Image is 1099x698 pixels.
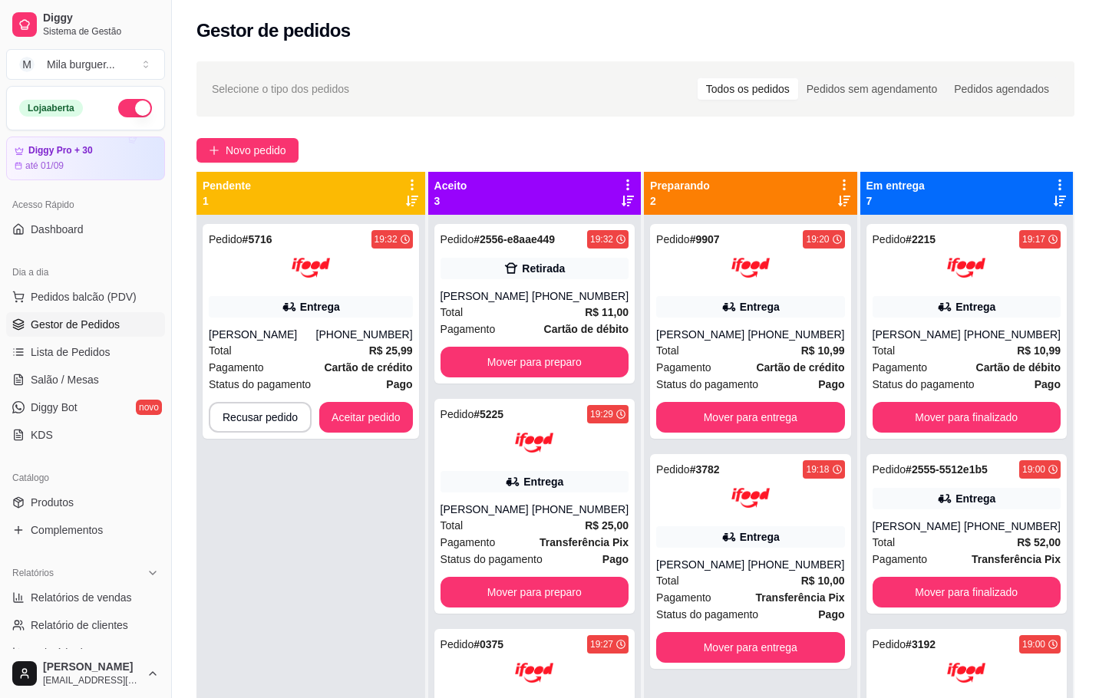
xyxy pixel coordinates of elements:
[515,423,553,462] img: ifood
[209,145,219,156] span: plus
[866,193,925,209] p: 7
[1022,463,1045,476] div: 19:00
[434,193,467,209] p: 3
[6,518,165,542] a: Complementos
[31,495,74,510] span: Produtos
[43,660,140,674] span: [PERSON_NAME]
[12,567,54,579] span: Relatórios
[31,400,78,415] span: Diggy Bot
[955,491,995,506] div: Entrega
[656,376,758,393] span: Status do pagamento
[873,359,928,376] span: Pagamento
[585,519,629,532] strong: R$ 25,00
[118,99,152,117] button: Alterar Status
[866,178,925,193] p: Em entrega
[6,285,165,309] button: Pedidos balcão (PDV)
[1035,378,1061,390] strong: Pago
[590,233,613,245] div: 19:32
[906,638,936,650] strong: # 3192
[28,145,93,156] article: Diggy Pro + 30
[6,613,165,637] a: Relatório de clientes
[656,342,679,359] span: Total
[756,361,844,374] strong: Cartão de crédito
[319,402,413,433] button: Aceitar pedido
[316,327,413,342] div: [PHONE_NUMBER]
[6,490,165,515] a: Produtos
[690,463,720,476] strong: # 3782
[226,142,286,159] span: Novo pedido
[955,299,995,314] div: Entrega
[656,557,748,572] div: [PERSON_NAME]
[731,479,770,517] img: ifood
[441,534,496,551] span: Pagamento
[203,178,251,193] p: Pendente
[873,327,964,342] div: [PERSON_NAME]
[873,519,964,534] div: [PERSON_NAME]
[209,359,264,376] span: Pagamento
[6,640,165,665] a: Relatório de mesas
[947,654,985,692] img: ifood
[19,57,35,72] span: M
[585,306,629,318] strong: R$ 11,00
[690,233,720,245] strong: # 9907
[474,408,503,420] strong: # 5225
[31,590,132,605] span: Relatórios de vendas
[801,575,845,587] strong: R$ 10,00
[873,342,896,359] span: Total
[441,517,464,534] span: Total
[31,344,111,360] span: Lista de Pedidos
[441,551,543,568] span: Status do pagamento
[441,321,496,337] span: Pagamento
[964,519,1061,534] div: [PHONE_NUMBER]
[656,606,758,623] span: Status do pagamento
[818,608,844,621] strong: Pago
[873,551,928,568] span: Pagamento
[946,78,1058,100] div: Pedidos agendados
[1022,233,1045,245] div: 19:17
[798,78,946,100] div: Pedidos sem agendamento
[523,474,563,489] div: Entrega
[441,288,532,304] div: [PERSON_NAME]
[196,138,299,163] button: Novo pedido
[6,367,165,392] a: Salão / Mesas
[243,233,272,245] strong: # 5716
[203,193,251,209] p: 1
[656,572,679,589] span: Total
[1017,344,1061,357] strong: R$ 10,99
[441,577,629,607] button: Mover para preparo
[972,553,1061,565] strong: Transferência Pix
[369,344,413,357] strong: R$ 25,99
[212,81,349,97] span: Selecione o tipo dos pedidos
[43,12,159,25] span: Diggy
[209,233,243,245] span: Pedido
[6,193,165,217] div: Acesso Rápido
[656,402,844,433] button: Mover para entrega
[873,402,1061,433] button: Mover para finalizado
[522,261,565,276] div: Retirada
[441,502,532,517] div: [PERSON_NAME]
[806,233,829,245] div: 19:20
[19,100,83,117] div: Loja aberta
[1022,638,1045,650] div: 19:00
[873,577,1061,607] button: Mover para finalizado
[31,317,120,332] span: Gestor de Pedidos
[209,327,316,342] div: [PERSON_NAME]
[6,217,165,242] a: Dashboard
[650,193,710,209] p: 2
[441,408,474,420] span: Pedido
[43,674,140,686] span: [EMAIL_ADDRESS][DOMAIN_NAME]
[6,423,165,447] a: KDS
[515,654,553,692] img: ifood
[6,466,165,490] div: Catálogo
[31,289,137,305] span: Pedidos balcão (PDV)
[47,57,115,72] div: Mila burguer ...
[590,638,613,650] div: 19:27
[532,502,629,517] div: [PHONE_NUMBER]
[6,340,165,364] a: Lista de Pedidos
[698,78,798,100] div: Todos os pedidos
[1017,536,1061,548] strong: R$ 52,00
[656,233,690,245] span: Pedido
[947,249,985,287] img: ifood
[43,25,159,38] span: Sistema de Gestão
[386,378,412,390] strong: Pago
